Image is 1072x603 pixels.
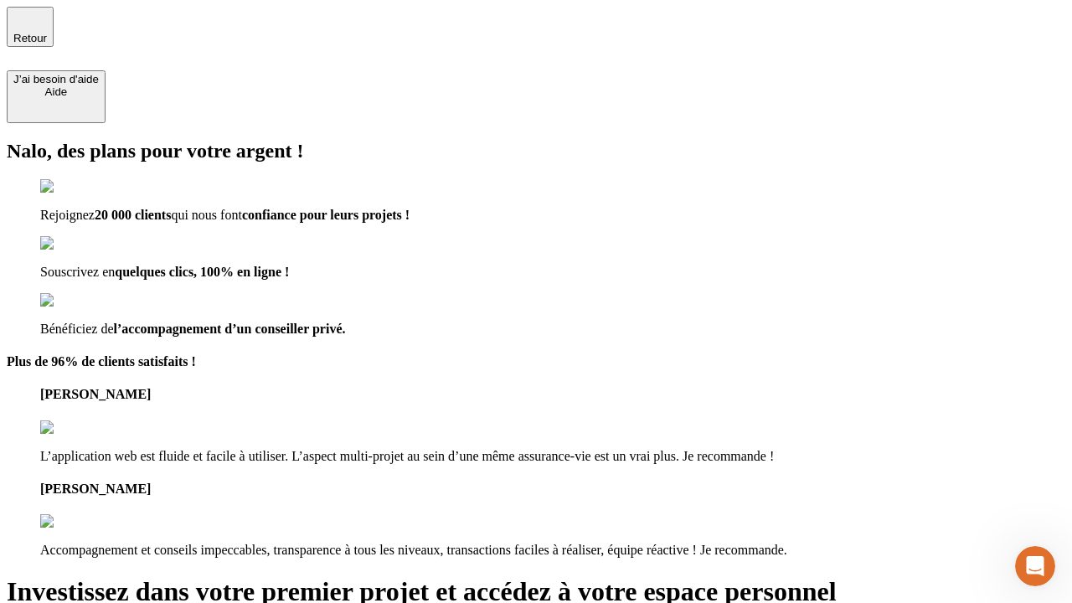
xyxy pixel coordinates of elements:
h4: [PERSON_NAME] [40,482,1065,497]
span: 20 000 clients [95,208,172,222]
img: reviews stars [40,420,123,435]
img: checkmark [40,236,112,251]
div: Aide [13,85,99,98]
h4: Plus de 96% de clients satisfaits ! [7,354,1065,369]
iframe: Intercom live chat [1015,546,1055,586]
span: qui nous font [171,208,241,222]
span: l’accompagnement d’un conseiller privé. [114,322,346,336]
button: Retour [7,7,54,47]
span: Retour [13,32,47,44]
h2: Nalo, des plans pour votre argent ! [7,140,1065,162]
p: L’application web est fluide et facile à utiliser. L’aspect multi-projet au sein d’une même assur... [40,449,1065,464]
span: Bénéficiez de [40,322,114,336]
span: Rejoignez [40,208,95,222]
img: reviews stars [40,514,123,529]
img: checkmark [40,293,112,308]
span: confiance pour leurs projets ! [242,208,410,222]
button: J’ai besoin d'aideAide [7,70,106,123]
img: checkmark [40,179,112,194]
span: quelques clics, 100% en ligne ! [115,265,289,279]
h4: [PERSON_NAME] [40,387,1065,402]
span: Souscrivez en [40,265,115,279]
p: Accompagnement et conseils impeccables, transparence à tous les niveaux, transactions faciles à r... [40,543,1065,558]
div: J’ai besoin d'aide [13,73,99,85]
